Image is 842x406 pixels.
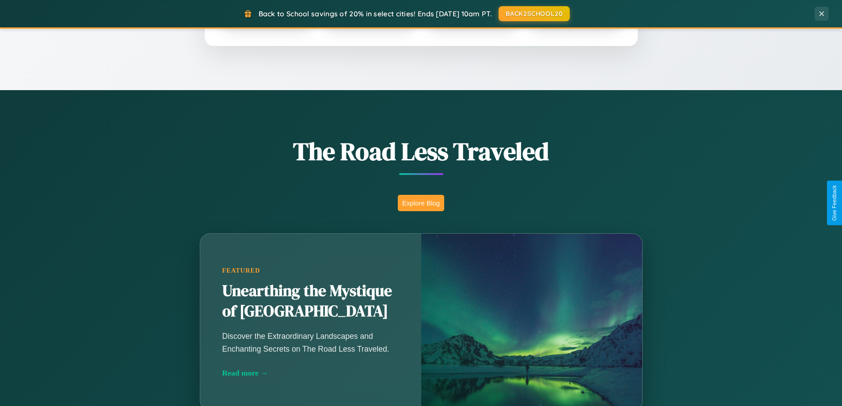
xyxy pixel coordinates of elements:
[398,195,444,211] button: Explore Blog
[499,6,570,21] button: BACK2SCHOOL20
[259,9,492,18] span: Back to School savings of 20% in select cities! Ends [DATE] 10am PT.
[156,134,686,168] h1: The Road Less Traveled
[222,267,399,274] div: Featured
[222,368,399,378] div: Read more →
[222,281,399,322] h2: Unearthing the Mystique of [GEOGRAPHIC_DATA]
[222,330,399,355] p: Discover the Extraordinary Landscapes and Enchanting Secrets on The Road Less Traveled.
[831,185,838,221] div: Give Feedback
